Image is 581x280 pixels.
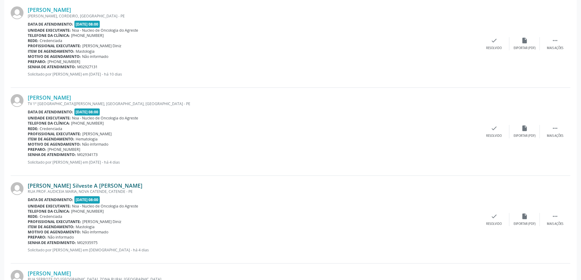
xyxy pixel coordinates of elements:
i: insert_drive_file [521,37,528,44]
span: [PHONE_NUMBER] [48,147,80,152]
span: [PERSON_NAME] [82,131,112,136]
b: Item de agendamento: [28,224,74,229]
span: Mastologia [76,49,95,54]
b: Item de agendamento: [28,49,74,54]
b: Unidade executante: [28,204,71,209]
a: [PERSON_NAME] Silveste A [PERSON_NAME] [28,182,142,189]
b: Unidade executante: [28,28,71,33]
span: M02935975 [77,240,98,245]
div: Resolvido [486,134,502,138]
i: check [491,213,497,220]
b: Rede: [28,214,38,219]
span: [DATE] 08:00 [74,196,100,203]
b: Profissional executante: [28,131,81,136]
span: Hematologia [76,136,98,142]
img: img [11,182,23,195]
b: Telefone da clínica: [28,33,70,38]
span: Não informado [48,235,74,240]
div: RUA PROF. AUDICEIA MARIA, NOVA CATENDE, CATENDE - PE [28,189,479,194]
p: Solicitado por [PERSON_NAME] em [DEMOGRAPHIC_DATA] - há 4 dias [28,247,479,253]
b: Senha de atendimento: [28,240,76,245]
a: [PERSON_NAME] [28,270,71,277]
span: [PHONE_NUMBER] [71,121,104,126]
b: Preparo: [28,147,46,152]
i: insert_drive_file [521,213,528,220]
b: Unidade executante: [28,115,71,121]
div: Mais ações [547,46,563,50]
img: img [11,94,23,107]
b: Senha de atendimento: [28,64,76,69]
span: [PHONE_NUMBER] [71,33,104,38]
b: Motivo de agendamento: [28,54,81,59]
a: [PERSON_NAME] [28,94,71,101]
b: Telefone da clínica: [28,209,70,214]
b: Profissional executante: [28,43,81,48]
b: Rede: [28,38,38,43]
span: M02927131 [77,64,98,69]
span: Credenciada [40,38,62,43]
span: Credenciada [40,214,62,219]
span: Credenciada [40,126,62,131]
a: [PERSON_NAME] [28,6,71,13]
div: TV 1º [GEOGRAPHIC_DATA][PERSON_NAME], [GEOGRAPHIC_DATA], [GEOGRAPHIC_DATA] - PE [28,101,479,106]
span: Noa - Nucleo de Oncologia do Agreste [72,204,138,209]
b: Telefone da clínica: [28,121,70,126]
i: insert_drive_file [521,125,528,132]
p: Solicitado por [PERSON_NAME] em [DATE] - há 4 dias [28,160,479,165]
i:  [552,213,558,220]
b: Data de atendimento: [28,22,73,27]
p: Solicitado por [PERSON_NAME] em [DATE] - há 10 dias [28,72,479,77]
i:  [552,125,558,132]
b: Item de agendamento: [28,136,74,142]
div: Exportar (PDF) [514,222,536,226]
b: Senha de atendimento: [28,152,76,157]
span: Mastologia [76,224,95,229]
span: Noa - Nucleo de Oncologia do Agreste [72,28,138,33]
div: Resolvido [486,222,502,226]
b: Profissional executante: [28,219,81,224]
span: [PERSON_NAME] Diniz [82,219,121,224]
span: Não informado [82,142,108,147]
b: Motivo de agendamento: [28,142,81,147]
i: check [491,37,497,44]
span: Não informado [82,54,108,59]
span: Noa - Nucleo de Oncologia do Agreste [72,115,138,121]
div: [PERSON_NAME], CORDEIRO, [GEOGRAPHIC_DATA] - PE [28,13,479,19]
i: check [491,125,497,132]
b: Data de atendimento: [28,109,73,115]
span: M02934173 [77,152,98,157]
i:  [552,37,558,44]
span: Não informado [82,229,108,235]
b: Data de atendimento: [28,197,73,202]
div: Mais ações [547,134,563,138]
b: Preparo: [28,235,46,240]
div: Resolvido [486,46,502,50]
b: Motivo de agendamento: [28,229,81,235]
span: [DATE] 08:00 [74,108,100,115]
b: Preparo: [28,59,46,64]
span: [PHONE_NUMBER] [48,59,80,64]
div: Exportar (PDF) [514,134,536,138]
div: Mais ações [547,222,563,226]
span: [DATE] 08:00 [74,21,100,28]
img: img [11,6,23,19]
span: [PHONE_NUMBER] [71,209,104,214]
div: Exportar (PDF) [514,46,536,50]
span: [PERSON_NAME] Diniz [82,43,121,48]
b: Rede: [28,126,38,131]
